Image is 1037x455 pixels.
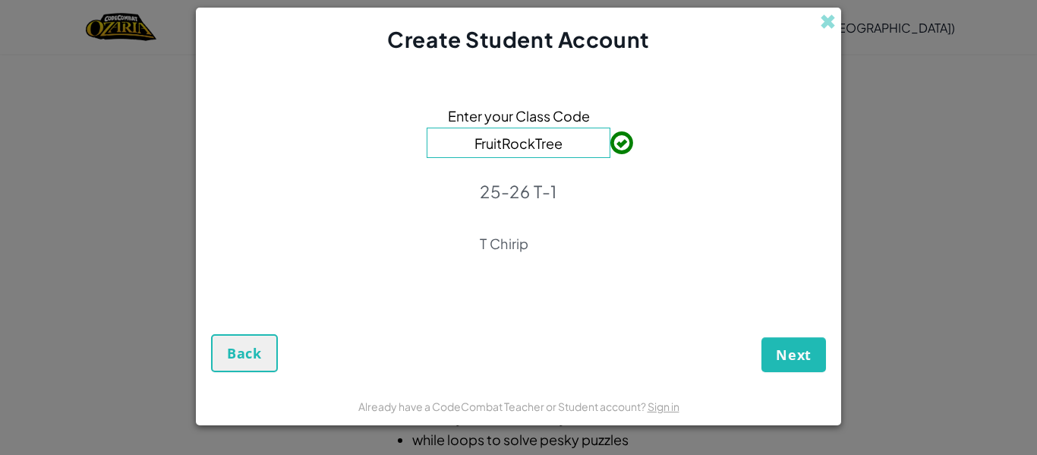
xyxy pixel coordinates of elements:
[761,337,826,372] button: Next
[480,181,556,202] p: 25-26 T-1
[448,105,590,127] span: Enter your Class Code
[480,235,556,253] p: T Chirip
[358,400,648,413] span: Already have a CodeCombat Teacher or Student account?
[387,26,649,52] span: Create Student Account
[648,400,679,413] a: Sign in
[211,334,278,372] button: Back
[776,346,812,364] span: Next
[227,344,262,362] span: Back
